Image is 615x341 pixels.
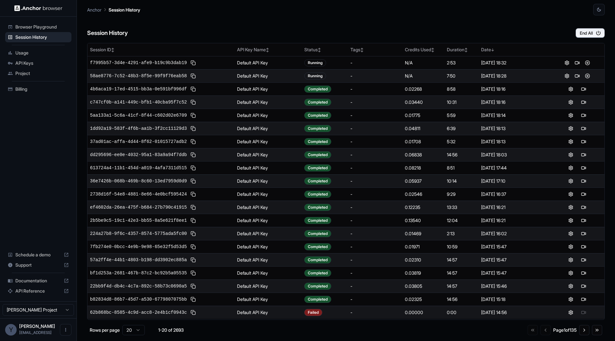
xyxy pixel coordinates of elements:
[481,60,547,66] div: [DATE] 18:32
[405,244,442,250] div: 0.01971
[447,309,476,316] div: 0:00
[350,296,400,303] div: -
[447,178,476,184] div: 10:14
[447,60,476,66] div: 2:53
[481,86,547,92] div: [DATE] 18:16
[19,330,52,335] span: yuma@o-mega.ai
[405,86,442,92] div: 0.02268
[350,257,400,263] div: -
[447,296,476,303] div: 14:56
[234,69,302,82] td: Default API Key
[304,243,331,250] div: Completed
[350,283,400,289] div: -
[553,327,577,333] div: Page 1 of 135
[15,34,69,40] span: Session History
[90,244,187,250] span: 7fb274e0-0bcc-4e9b-9e98-65e32f5d53d5
[5,324,17,336] div: Y
[464,47,468,52] span: ↕
[481,178,547,184] div: [DATE] 17:10
[350,86,400,92] div: -
[304,46,345,53] div: Status
[350,230,400,237] div: -
[405,152,442,158] div: 0.06838
[481,204,547,211] div: [DATE] 16:21
[350,125,400,132] div: -
[447,204,476,211] div: 13:33
[266,47,269,52] span: ↕
[234,201,302,214] td: Default API Key
[234,96,302,109] td: Default API Key
[304,112,331,119] div: Completed
[90,296,187,303] span: b82834d8-86b7-45d7-a530-6779807075bb
[447,217,476,224] div: 12:04
[5,32,71,42] div: Session History
[447,152,476,158] div: 14:56
[405,296,442,303] div: 0.02325
[447,165,476,171] div: 8:51
[350,270,400,276] div: -
[234,148,302,161] td: Default API Key
[87,6,102,13] p: Anchor
[5,48,71,58] div: Usage
[481,73,547,79] div: [DATE] 18:28
[350,60,400,66] div: -
[447,86,476,92] div: 8:58
[87,6,140,13] nav: breadcrumb
[350,191,400,197] div: -
[90,165,187,171] span: 613724a4-11b1-454d-a019-4afa7311d515
[15,278,61,284] span: Documentation
[481,244,547,250] div: [DATE] 15:47
[234,279,302,293] td: Default API Key
[318,47,321,52] span: ↕
[14,5,62,11] img: Anchor Logo
[405,112,442,119] div: 0.01775
[90,217,187,224] span: 2b5be9c5-19c1-42e3-bb55-8a5e621f8ee1
[155,327,187,333] div: 1-20 of 2693
[481,138,547,145] div: [DATE] 18:13
[5,84,71,94] div: Billing
[447,73,476,79] div: 7:50
[481,99,547,105] div: [DATE] 18:16
[350,73,400,79] div: -
[5,68,71,79] div: Project
[90,46,232,53] div: Session ID
[447,191,476,197] div: 9:29
[447,270,476,276] div: 14:57
[447,99,476,105] div: 10:31
[90,178,187,184] span: 36e7426b-068b-469b-8c60-13ed7959d0d9
[304,164,331,171] div: Completed
[350,204,400,211] div: -
[481,309,547,316] div: [DATE] 14:56
[350,309,400,316] div: -
[304,283,331,290] div: Completed
[350,165,400,171] div: -
[447,46,476,53] div: Duration
[90,99,187,105] span: c747cf0b-a141-449c-bfb1-40cba95f7c52
[87,29,128,38] h6: Session History
[5,58,71,68] div: API Keys
[304,256,331,263] div: Completed
[481,257,547,263] div: [DATE] 15:47
[304,59,326,66] div: Running
[90,112,187,119] span: 5aa133a1-5c6a-41cf-8f44-c602d02e6709
[405,178,442,184] div: 0.05937
[405,309,442,316] div: 0.00000
[15,60,69,66] span: API Keys
[90,283,187,289] span: 22bb9f4d-db4c-4c7a-892c-58b73c0690a5
[405,46,442,53] div: Credits Used
[350,99,400,105] div: -
[234,227,302,240] td: Default API Key
[90,125,187,132] span: 1dd92a19-583f-4f6b-aa1b-3f2cc11129d3
[90,86,187,92] span: 4b6aca19-17ed-4515-bb3a-0e591bf996df
[481,152,547,158] div: [DATE] 18:03
[304,86,331,93] div: Completed
[447,230,476,237] div: 2:13
[405,270,442,276] div: 0.03819
[350,152,400,158] div: -
[304,138,331,145] div: Completed
[405,165,442,171] div: 0.08218
[15,70,69,77] span: Project
[481,165,547,171] div: [DATE] 17:44
[60,324,71,336] button: Open menu
[481,112,547,119] div: [DATE] 18:14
